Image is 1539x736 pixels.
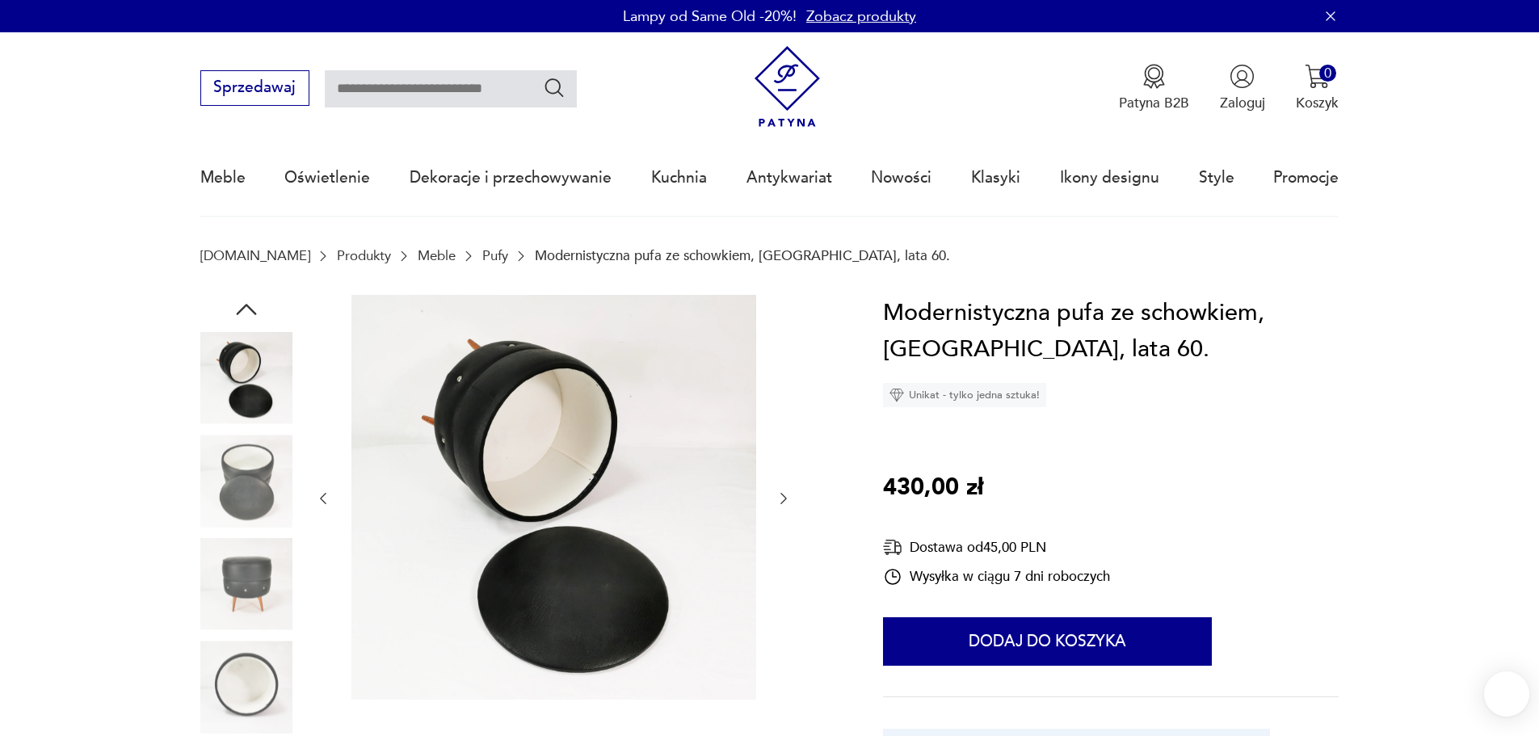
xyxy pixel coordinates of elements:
[883,469,983,507] p: 430,00 zł
[200,332,292,424] img: Zdjęcie produktu Modernistyczna pufa ze schowkiem, Holandia, lata 60.
[746,46,828,128] img: Patyna - sklep z meblami i dekoracjami vintage
[883,383,1046,407] div: Unikat - tylko jedna sztuka!
[883,537,902,557] img: Ikona dostawy
[1119,64,1189,112] button: Patyna B2B
[651,141,707,215] a: Kuchnia
[351,295,756,700] img: Zdjęcie produktu Modernistyczna pufa ze schowkiem, Holandia, lata 60.
[1220,64,1265,112] button: Zaloguj
[1220,94,1265,112] p: Zaloguj
[284,141,370,215] a: Oświetlenie
[1273,141,1339,215] a: Promocje
[1142,64,1167,89] img: Ikona medalu
[889,388,904,402] img: Ikona diamentu
[746,141,832,215] a: Antykwariat
[1119,94,1189,112] p: Patyna B2B
[543,76,566,99] button: Szukaj
[871,141,931,215] a: Nowości
[1296,64,1339,112] button: 0Koszyk
[883,617,1212,666] button: Dodaj do koszyka
[1296,94,1339,112] p: Koszyk
[1060,141,1159,215] a: Ikony designu
[200,82,309,95] a: Sprzedawaj
[535,248,950,263] p: Modernistyczna pufa ze schowkiem, [GEOGRAPHIC_DATA], lata 60.
[1199,141,1234,215] a: Style
[1484,671,1529,717] iframe: Smartsupp widget button
[971,141,1020,215] a: Klasyki
[200,435,292,527] img: Zdjęcie produktu Modernistyczna pufa ze schowkiem, Holandia, lata 60.
[200,641,292,733] img: Zdjęcie produktu Modernistyczna pufa ze schowkiem, Holandia, lata 60.
[1305,64,1330,89] img: Ikona koszyka
[623,6,797,27] p: Lampy od Same Old -20%!
[200,248,310,263] a: [DOMAIN_NAME]
[200,538,292,630] img: Zdjęcie produktu Modernistyczna pufa ze schowkiem, Holandia, lata 60.
[1319,65,1336,82] div: 0
[200,70,309,106] button: Sprzedawaj
[482,248,508,263] a: Pufy
[410,141,612,215] a: Dekoracje i przechowywanie
[806,6,916,27] a: Zobacz produkty
[1230,64,1255,89] img: Ikonka użytkownika
[418,248,456,263] a: Meble
[883,537,1110,557] div: Dostawa od 45,00 PLN
[883,295,1339,368] h1: Modernistyczna pufa ze schowkiem, [GEOGRAPHIC_DATA], lata 60.
[883,567,1110,587] div: Wysyłka w ciągu 7 dni roboczych
[1119,64,1189,112] a: Ikona medaluPatyna B2B
[200,141,246,215] a: Meble
[337,248,391,263] a: Produkty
